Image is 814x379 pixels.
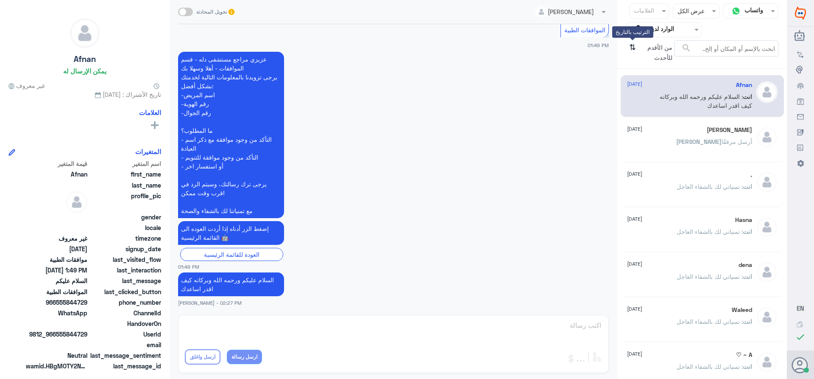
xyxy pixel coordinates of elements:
[74,54,96,64] h5: Afnan
[63,67,106,75] h6: يمكن الإرسال له
[70,19,99,48] img: defaultAdmin.png
[743,93,752,100] span: انت
[26,298,87,307] span: 966555844729
[89,181,161,190] span: last_name
[26,351,87,360] span: 0
[26,223,87,232] span: null
[627,125,642,133] span: [DATE]
[736,81,752,89] h5: Afnan
[677,318,743,325] span: : تمنياتي لك بالشفاء العاجل
[26,362,87,371] span: wamid.HBgMOTY2NTU1ODQ0NzI5FQIAEhgUM0FENjI0NEYwQUFDQjYxOUMxNTQA
[756,216,778,238] img: defaultAdmin.png
[743,318,752,325] span: انت
[89,191,161,211] span: profile_pic
[750,171,752,179] h5: .
[756,351,778,373] img: defaultAdmin.png
[89,244,161,253] span: signup_date
[178,221,284,245] p: 30/4/2025, 1:49 PM
[26,330,87,339] span: 9812_966555844729
[26,234,87,243] span: غير معروف
[89,276,161,285] span: last_message
[735,216,752,224] h5: Hasna
[564,26,605,34] span: الموافقات الطبية
[89,309,161,317] span: ChannelId
[792,357,808,373] button: الصورة الشخصية
[135,148,161,155] h6: المتغيرات
[26,159,87,168] span: قيمة المتغير
[89,330,161,339] span: UserId
[26,244,87,253] span: 2025-04-30T10:48:49.193Z
[722,138,752,145] span: أرسل مرفقًا
[196,8,227,16] span: تحويل المحادثة
[797,304,804,313] button: EN
[89,362,161,371] span: last_message_id
[639,40,675,65] span: من الأقدم للأحدث
[756,171,778,193] img: defaultAdmin.png
[178,263,199,270] span: 01:49 PM
[89,351,161,360] span: last_message_sentiment
[139,109,161,116] h6: العلامات
[26,266,87,275] span: 2025-04-30T10:49:01.832Z
[677,228,743,235] span: : تمنياتي لك بالشفاء العاجل
[180,248,283,261] div: العودة للقائمة الرئيسية
[681,43,691,53] span: search
[26,276,87,285] span: السلام عليكم
[227,350,262,364] button: ارسل رسالة
[627,80,642,88] span: [DATE]
[627,170,642,178] span: [DATE]
[26,287,87,296] span: الموافقات الطبية
[89,340,161,349] span: email
[8,81,45,90] span: غير معروف
[26,340,87,349] span: null
[677,363,743,370] span: : تمنياتي لك بالشفاء العاجل
[89,170,161,179] span: first_name
[89,319,161,328] span: HandoverOn
[795,332,806,342] i: check
[732,306,752,314] h5: Waleed
[627,260,642,268] span: [DATE]
[178,52,284,218] p: 30/4/2025, 1:49 PM
[629,40,636,62] i: ⇅
[26,309,87,317] span: 2
[660,93,752,109] span: : السلام عليكم ورحمه الله وبركاته كيف اقدر اساعدك
[756,126,778,148] img: defaultAdmin.png
[89,287,161,296] span: last_clicked_button
[588,42,609,48] span: 01:49 PM
[26,255,87,264] span: موافقات الطبية
[633,6,654,17] div: العلامات
[730,5,742,17] img: whatsapp.png
[26,319,87,328] span: null
[707,126,752,134] h5: Ali
[8,90,161,99] span: تاريخ الأشتراك : [DATE]
[89,213,161,222] span: gender
[89,234,161,243] span: timezone
[677,183,743,190] span: : تمنياتي لك بالشفاء العاجل
[178,272,284,296] p: 30/4/2025, 2:27 PM
[743,183,752,190] span: انت
[675,41,778,56] input: ابحث بالإسم أو المكان أو إلخ..
[627,215,642,223] span: [DATE]
[89,266,161,275] span: last_interaction
[736,351,752,359] h5: A ~ ♡
[178,299,242,306] span: [PERSON_NAME] - 02:27 PM
[89,255,161,264] span: last_visited_flow
[743,363,752,370] span: انت
[739,261,752,269] h5: dena
[677,273,743,280] span: : تمنياتي لك بالشفاء العاجل
[185,349,220,365] button: ارسل واغلق
[743,273,752,280] span: انت
[627,350,642,358] span: [DATE]
[681,41,691,55] button: search
[612,26,653,38] div: الترتيب بالتاريخ
[89,298,161,307] span: phone_number
[633,23,645,36] img: yourInbox.svg
[66,191,87,213] img: defaultAdmin.png
[26,213,87,222] span: null
[743,228,752,235] span: انت
[756,81,778,103] img: defaultAdmin.png
[89,159,161,168] span: اسم المتغير
[26,170,87,179] span: Afnan
[756,261,778,283] img: defaultAdmin.png
[756,306,778,328] img: defaultAdmin.png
